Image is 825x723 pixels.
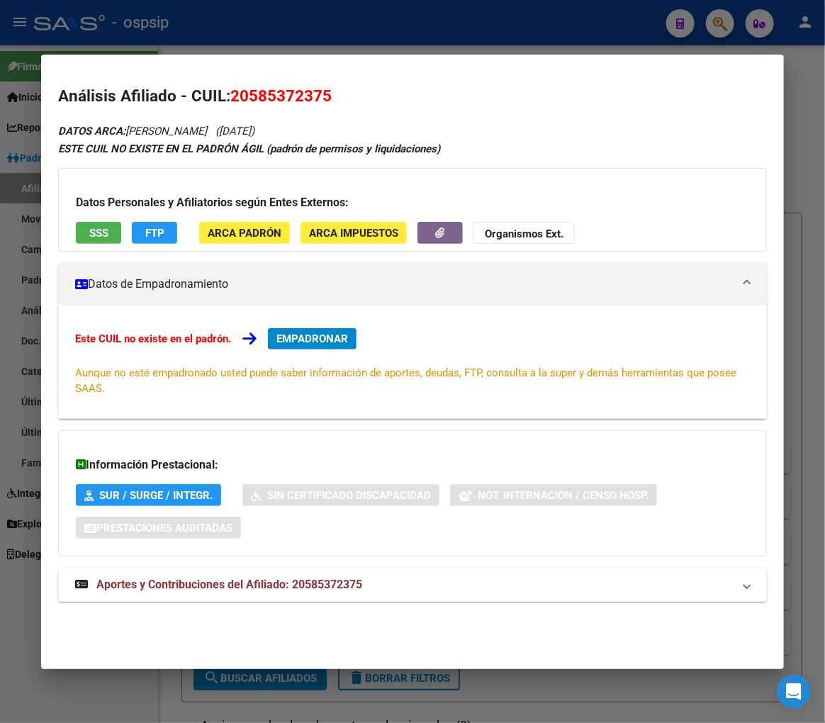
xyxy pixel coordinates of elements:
button: ARCA Padrón [199,222,290,244]
button: ARCA Impuestos [301,222,407,244]
button: Prestaciones Auditadas [76,517,241,539]
button: Sin Certificado Discapacidad [242,484,439,506]
strong: Organismos Ext. [485,228,563,240]
strong: DATOS ARCA: [58,125,125,138]
span: SSS [89,227,108,240]
div: Datos de Empadronamiento [58,306,767,419]
div: Open Intercom Messenger [777,675,811,709]
mat-panel-title: Datos de Empadronamiento [75,276,733,293]
span: Prestaciones Auditadas [96,522,232,534]
button: SUR / SURGE / INTEGR. [76,484,221,506]
button: Not. Internacion / Censo Hosp. [450,484,657,506]
span: 20585372375 [230,86,332,105]
mat-expansion-panel-header: Aportes y Contribuciones del Afiliado: 20585372375 [58,568,767,602]
span: ARCA Padrón [208,227,281,240]
button: FTP [132,222,177,244]
span: [PERSON_NAME] [58,125,207,138]
h3: Información Prestacional: [76,456,749,473]
span: SUR / SURGE / INTEGR. [99,489,213,502]
h2: Análisis Afiliado - CUIL: [58,84,767,108]
strong: Este CUIL no existe en el padrón. [75,332,231,345]
button: SSS [76,222,121,244]
span: FTP [145,227,164,240]
button: Organismos Ext. [473,222,575,244]
mat-expansion-panel-header: Datos de Empadronamiento [58,263,767,306]
span: ([DATE]) [215,125,254,138]
h3: Datos Personales y Afiliatorios según Entes Externos: [76,194,749,211]
span: EMPADRONAR [276,332,348,345]
span: Aunque no esté empadronado usted puede saber información de aportes, deudas, FTP, consulta a la s... [75,366,736,395]
span: Aportes y Contribuciones del Afiliado: 20585372375 [96,578,362,591]
span: Sin Certificado Discapacidad [267,489,431,502]
span: Not. Internacion / Censo Hosp. [478,489,649,502]
button: EMPADRONAR [268,328,357,349]
strong: ESTE CUIL NO EXISTE EN EL PADRÓN ÁGIL (padrón de permisos y liquidaciones) [58,142,440,155]
span: ARCA Impuestos [309,227,398,240]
